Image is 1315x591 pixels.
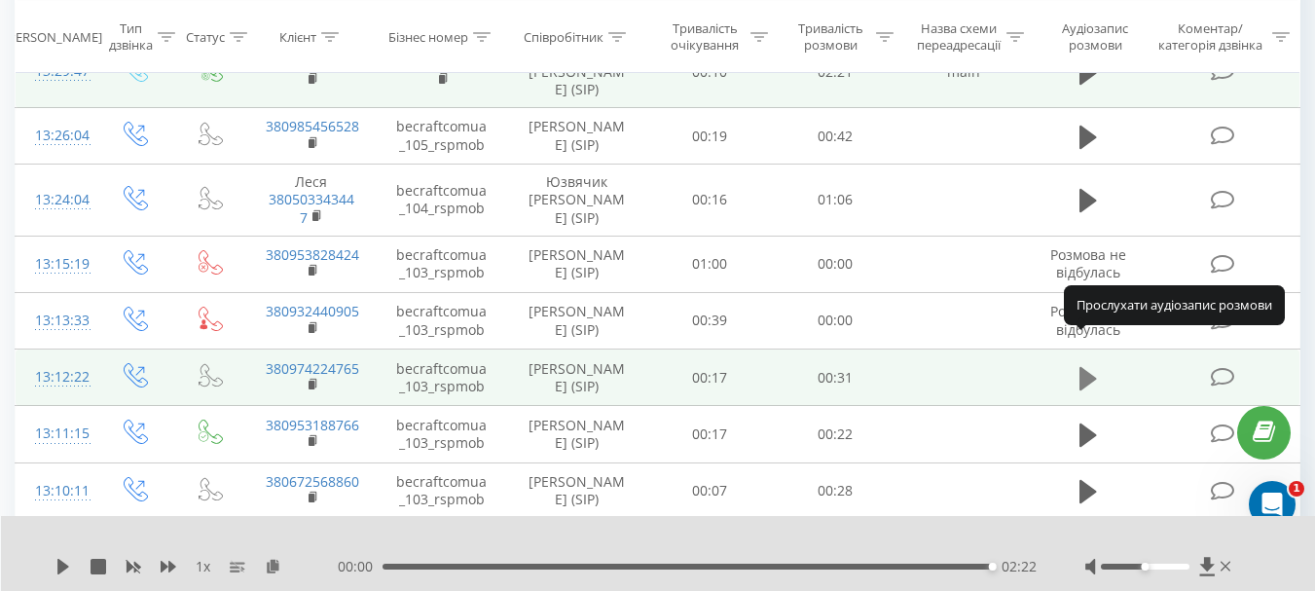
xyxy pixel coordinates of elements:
[377,350,507,406] td: becraftcomua_103_rspmob
[773,236,898,292] td: 00:00
[35,245,76,283] div: 13:15:19
[507,165,647,237] td: Юзвячик [PERSON_NAME] (SIP)
[1249,481,1296,528] iframe: Intercom live chat
[109,20,153,54] div: Тип дзвінка
[1064,285,1285,324] div: Прослухати аудіозапис розмови
[647,292,773,349] td: 00:39
[266,359,359,378] a: 380974224765
[647,236,773,292] td: 01:00
[35,415,76,453] div: 13:11:15
[507,406,647,462] td: [PERSON_NAME] (SIP)
[773,108,898,165] td: 00:42
[1002,557,1037,576] span: 02:22
[388,28,468,45] div: Бізнес номер
[647,165,773,237] td: 00:16
[647,108,773,165] td: 00:19
[1141,563,1149,571] div: Accessibility label
[773,292,898,349] td: 00:00
[186,28,225,45] div: Статус
[524,28,603,45] div: Співробітник
[377,462,507,519] td: becraftcomua_103_rspmob
[35,302,76,340] div: 13:13:33
[773,462,898,519] td: 00:28
[377,236,507,292] td: becraftcomua_103_rspmob
[773,165,898,237] td: 01:06
[665,20,746,54] div: Тривалість очікування
[279,28,316,45] div: Клієнт
[989,563,997,571] div: Accessibility label
[266,416,359,434] a: 380953188766
[1153,20,1267,54] div: Коментар/категорія дзвінка
[1050,302,1126,338] span: Розмова не відбулась
[1050,245,1126,281] span: Розмова не відбулась
[35,358,76,396] div: 13:12:22
[196,557,210,576] span: 1 x
[377,108,507,165] td: becraftcomua_105_rspmob
[35,117,76,155] div: 13:26:04
[266,302,359,320] a: 380932440905
[266,472,359,491] a: 380672568860
[773,350,898,406] td: 00:31
[1289,481,1304,497] span: 1
[507,236,647,292] td: [PERSON_NAME] (SIP)
[507,108,647,165] td: [PERSON_NAME] (SIP)
[377,292,507,349] td: becraftcomua_103_rspmob
[647,350,773,406] td: 00:17
[35,181,76,219] div: 13:24:04
[1046,20,1145,54] div: Аудіозапис розмови
[916,20,1002,54] div: Назва схеми переадресації
[269,190,354,226] a: 380503343447
[507,350,647,406] td: [PERSON_NAME] (SIP)
[647,406,773,462] td: 00:17
[377,165,507,237] td: becraftcomua_104_rspmob
[266,117,359,135] a: 380985456528
[647,462,773,519] td: 00:07
[35,472,76,510] div: 13:10:11
[507,292,647,349] td: [PERSON_NAME] (SIP)
[377,406,507,462] td: becraftcomua_103_rspmob
[246,165,377,237] td: Леся
[507,462,647,519] td: [PERSON_NAME] (SIP)
[790,20,871,54] div: Тривалість розмови
[4,28,102,45] div: [PERSON_NAME]
[266,245,359,264] a: 380953828424
[338,557,383,576] span: 00:00
[773,406,898,462] td: 00:22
